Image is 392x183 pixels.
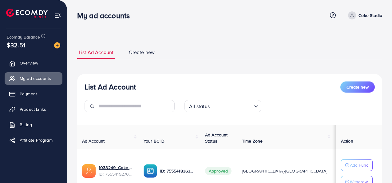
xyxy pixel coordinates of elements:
[5,103,62,115] a: Product Links
[99,164,134,171] a: 1033249_Coke Stodio 1_1759133170041
[346,84,369,90] span: Create new
[184,100,261,112] div: Search for option
[242,168,327,174] span: [GEOGRAPHIC_DATA]/[GEOGRAPHIC_DATA]
[5,72,62,85] a: My ad accounts
[20,137,53,143] span: Affiliate Program
[7,40,25,49] span: $32.51
[212,101,251,111] input: Search for option
[242,138,263,144] span: Time Zone
[5,88,62,100] a: Payment
[340,81,375,93] button: Create new
[205,132,228,144] span: Ad Account Status
[82,164,96,178] img: ic-ads-acc.e4c84228.svg
[99,171,134,177] span: ID: 7555419270801358849
[5,119,62,131] a: Billing
[77,11,135,20] h3: My ad accounts
[341,138,353,144] span: Action
[358,12,382,19] p: Coke Stodio
[5,134,62,146] a: Affiliate Program
[7,34,40,40] span: Ecomdy Balance
[5,57,62,69] a: Overview
[54,42,60,48] img: image
[20,91,37,97] span: Payment
[366,155,387,178] iframe: Chat
[54,12,61,19] img: menu
[346,11,382,19] a: Coke Stodio
[20,122,32,128] span: Billing
[6,9,48,18] img: logo
[350,161,369,169] p: Add Fund
[129,49,155,56] span: Create new
[20,75,51,81] span: My ad accounts
[79,49,113,56] span: List Ad Account
[144,138,165,144] span: Your BC ID
[205,167,232,175] span: Approved
[82,138,105,144] span: Ad Account
[188,102,211,111] span: All status
[341,159,373,171] button: Add Fund
[85,82,136,91] h3: List Ad Account
[99,164,134,177] div: <span class='underline'>1033249_Coke Stodio 1_1759133170041</span></br>7555419270801358849
[20,106,46,112] span: Product Links
[160,167,195,175] p: ID: 7555418363737128967
[20,60,38,66] span: Overview
[144,164,157,178] img: ic-ba-acc.ded83a64.svg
